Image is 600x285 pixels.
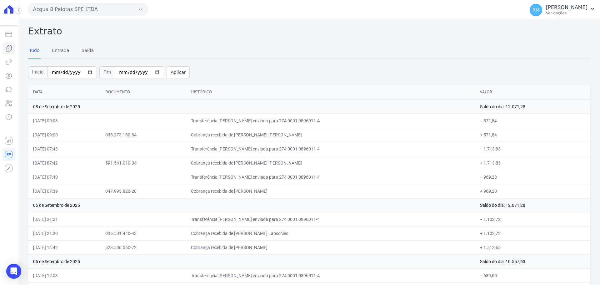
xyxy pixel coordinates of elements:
[475,226,590,240] td: + 1.102,72
[475,99,590,114] td: Saldo do dia: 12.071,28
[186,212,475,226] td: Transferência [PERSON_NAME] enviada para 274 0001 0896011-4
[100,156,186,170] td: 591.541.010-34
[28,128,100,142] td: [DATE] 09:00
[186,142,475,156] td: Transferência [PERSON_NAME] enviada para 274 0001 0896011-4
[186,268,475,282] td: Transferência [PERSON_NAME] enviada para 274 0001 0896011-4
[100,240,186,254] td: 523.536.560-72
[28,43,41,59] a: Tudo
[28,24,590,38] h2: Extrato
[525,1,600,19] button: RM [PERSON_NAME] Ver opções
[186,226,475,240] td: Cobrança recebida de [PERSON_NAME] Lapschies
[80,43,95,59] a: Saída
[186,240,475,254] td: Cobrança recebida de [PERSON_NAME]
[28,66,47,78] span: Início
[475,128,590,142] td: + 571,84
[186,184,475,198] td: Cobrança recebida de [PERSON_NAME]
[475,142,590,156] td: − 1.713,83
[51,43,70,59] a: Entrada
[475,240,590,254] td: + 1.513,65
[475,198,590,212] td: Saldo do dia: 12.071,28
[100,184,186,198] td: 047.993.820-20
[28,226,100,240] td: [DATE] 21:20
[6,264,21,279] div: Open Intercom Messenger
[475,212,590,226] td: − 1.102,72
[28,198,475,212] td: 06 de Setembro de 2025
[28,170,100,184] td: [DATE] 07:40
[186,84,475,100] th: Histórico
[475,84,590,100] th: Valor
[546,4,587,11] p: [PERSON_NAME]
[28,240,100,254] td: [DATE] 14:42
[28,156,100,170] td: [DATE] 07:42
[28,99,475,114] td: 08 de Setembro de 2025
[475,170,590,184] td: − 969,28
[28,3,148,16] button: Acqua 8 Pelotas SPE LTDA
[475,156,590,170] td: + 1.713,83
[186,156,475,170] td: Cobrança recebida de [PERSON_NAME] [PERSON_NAME]
[186,128,475,142] td: Cobrança recebida de [PERSON_NAME] [PERSON_NAME]
[546,11,587,16] p: Ver opções
[475,254,590,268] td: Saldo do dia: 10.557,63
[28,212,100,226] td: [DATE] 21:21
[532,8,539,12] span: RM
[167,66,190,78] button: Aplicar
[475,184,590,198] td: + 969,28
[28,254,475,268] td: 05 de Setembro de 2025
[28,142,100,156] td: [DATE] 07:43
[28,268,100,282] td: [DATE] 12:03
[28,114,100,128] td: [DATE] 09:03
[186,170,475,184] td: Transferência [PERSON_NAME] enviada para 274 0001 0896011-4
[5,28,13,175] nav: Sidebar
[100,128,186,142] td: 038.273.180-84
[186,114,475,128] td: Transferência [PERSON_NAME] enviada para 274 0001 0896011-4
[99,66,115,78] span: Fim
[475,268,590,282] td: − 689,60
[28,184,100,198] td: [DATE] 07:39
[475,114,590,128] td: − 571,84
[100,84,186,100] th: Documento
[28,84,100,100] th: Data
[100,226,186,240] td: 036.531.440-43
